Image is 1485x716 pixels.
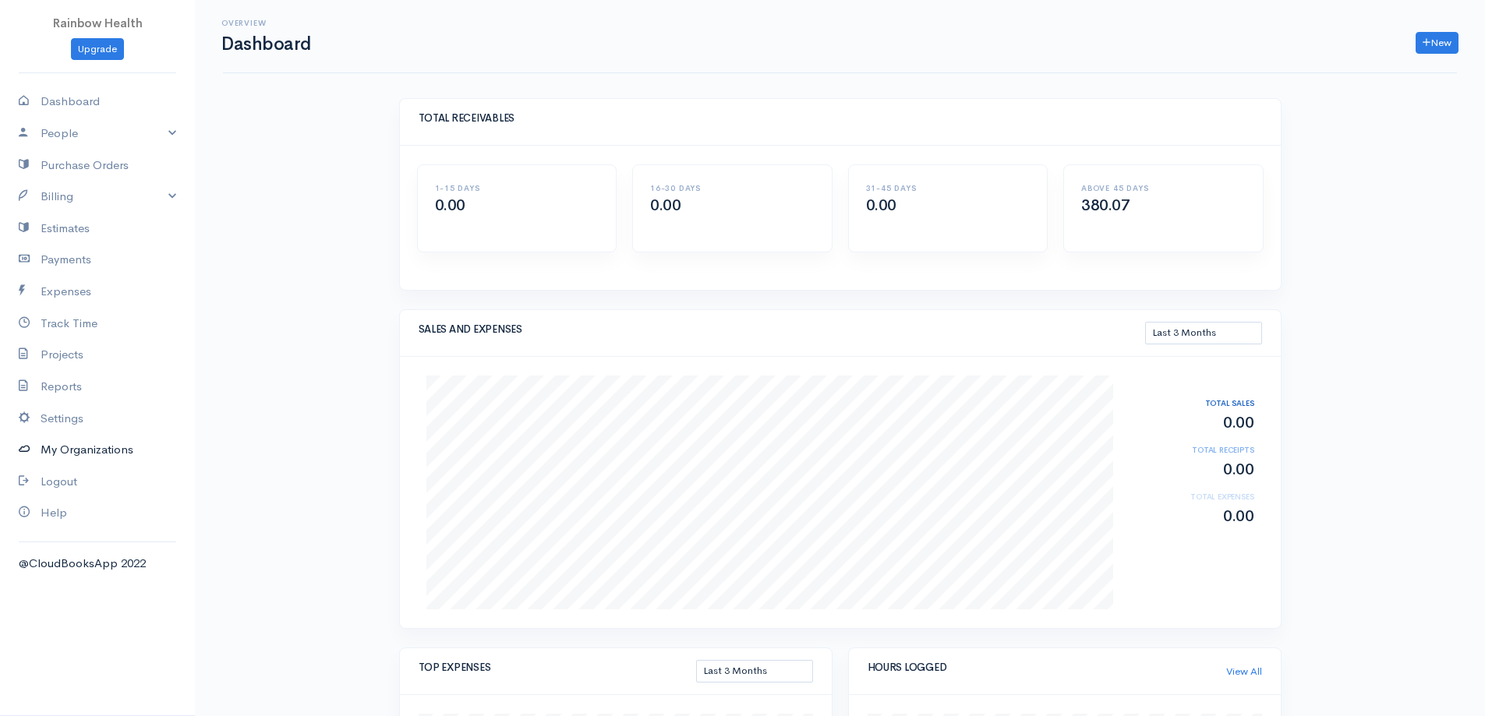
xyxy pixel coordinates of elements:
[1226,664,1262,679] a: View All
[435,196,465,215] span: 0.00
[53,16,143,30] span: Rainbow Health
[1129,446,1253,454] h6: TOTAL RECEIPTS
[419,113,1262,124] h5: TOTAL RECEIVABLES
[1081,184,1246,192] h6: ABOVE 45 DAYS
[221,19,311,27] h6: Overview
[419,324,1145,335] h5: SALES AND EXPENSES
[650,184,815,192] h6: 16-30 DAYS
[1129,414,1253,432] h2: 0.00
[419,662,696,673] h5: TOP EXPENSES
[1129,508,1253,525] h2: 0.00
[1081,196,1130,215] span: 380.07
[868,662,1226,673] h5: HOURS LOGGED
[866,184,1031,192] h6: 31-45 DAYS
[71,38,124,61] a: Upgrade
[221,34,311,54] h1: Dashboard
[1416,32,1458,55] a: New
[1129,461,1253,478] h2: 0.00
[1129,399,1253,407] h6: TOTAL SALES
[19,555,176,573] div: @CloudBooksApp 2022
[1129,492,1253,501] h6: TOTAL EXPENSES
[866,196,896,215] span: 0.00
[435,184,599,192] h6: 1-15 DAYS
[650,196,681,215] span: 0.00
